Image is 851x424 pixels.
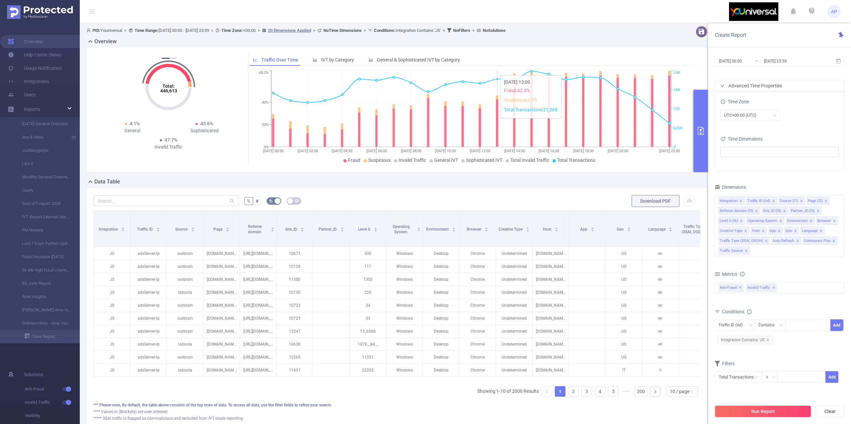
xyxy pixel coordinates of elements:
i: icon: caret-up [417,226,421,228]
div: Sophisticated [169,127,241,134]
div: UTC+00:00 (UTC) [724,110,761,121]
li: 200 [635,386,647,397]
span: Solutions [24,368,43,381]
li: App [768,226,783,235]
div: Sort [121,226,125,230]
div: Sort [340,226,344,230]
i: icon: caret-up [301,226,304,228]
div: Operating System [748,217,778,225]
input: Search... [93,195,239,206]
i: icon: close [819,229,823,233]
li: Partner_ID (l5) [790,206,822,215]
li: Traffic ID (tid) [746,196,777,205]
span: Invalid Traffic [25,396,80,409]
i: icon: left [545,389,549,393]
a: Sept IVT report 2024 [13,197,72,210]
div: Integration [720,197,738,205]
tspan: 18K [674,88,680,92]
div: Browser [817,217,831,225]
a: Usage Notification [8,61,62,75]
span: Fraud [348,158,360,163]
i: icon: line-chart [253,57,258,62]
span: > [122,28,129,33]
span: Integration [99,227,119,232]
div: Sort [191,226,195,230]
tspan: [DATE] 08:00 [401,149,421,153]
i: icon: caret-up [669,226,672,228]
a: Monthly General Overview JS Yahoo [13,170,72,184]
span: 47.7% [165,137,177,143]
div: Traffic ID (tid) [747,197,770,205]
tspan: 0% [264,145,269,149]
i: icon: caret-down [121,229,125,231]
span: ••• [621,386,632,397]
p: en [642,247,678,260]
i: icon: close [762,229,765,233]
div: Sort [627,226,631,230]
i: icon: close [778,229,781,233]
tspan: [DATE] 18:00 [573,149,593,153]
span: Browser [467,227,482,232]
div: Partner_ID (l5) [791,207,815,215]
div: Sort [590,226,594,230]
a: Save Report... [25,330,80,343]
tspan: 20% [262,123,269,127]
span: 43.6% [200,121,213,126]
p: adsServer-lp [130,273,167,286]
i: icon: caret-up [340,226,344,228]
i: icon: caret-down [669,229,672,231]
i: icon: close [824,199,828,203]
span: > [362,28,368,33]
span: Traffic ID [137,227,154,232]
div: Sort [374,226,378,230]
i: icon: bar-chart [369,57,373,62]
a: Last 7 Days Partner Update [13,237,72,250]
i: icon: close [755,209,758,213]
i: icon: close [816,209,820,213]
tspan: [DATE] 06:00 [366,149,387,153]
span: Invalid Traffic [399,158,426,163]
li: Host [751,226,767,235]
b: No Filters [453,28,470,33]
tspan: 0 [674,145,676,149]
a: BS June Report [13,277,72,290]
i: icon: close [779,219,783,223]
a: Clarity [13,184,72,197]
p: Undetermined [496,247,532,260]
p: [DOMAIN_NAME] [533,260,569,273]
i: icon: caret-down [526,229,530,231]
span: Reports [24,107,40,112]
i: icon: caret-down [226,229,229,231]
b: Time Zone: [221,28,243,33]
a: Sk Me high fraud channels [13,264,72,277]
p: Chrome [459,247,496,260]
p: Windows [386,247,423,260]
b: No Time Dimensions [323,28,362,33]
p: Desktop [423,247,459,260]
span: Host [543,227,552,232]
div: Environment [787,217,808,225]
p: [DOMAIN_NAME] [533,247,569,260]
input: Start date [718,56,772,65]
div: Sort [669,226,672,230]
i: icon: caret-up [526,226,530,228]
div: Contains [758,320,779,331]
span: % [247,198,250,204]
span: Page [213,227,223,232]
div: Auto Refresh [773,237,794,245]
span: Metrics [715,271,737,277]
li: 3 [581,386,592,397]
p: [URL][DOMAIN_NAME] [240,260,276,273]
span: Partner_ID [318,227,338,232]
li: Continuous Play [802,236,837,245]
div: Invalid Traffic [132,144,205,151]
i: icon: down [773,113,777,118]
div: Sort [554,226,558,230]
i: icon: close [739,199,743,203]
li: Operating System [746,216,785,225]
p: Undetermined [496,260,532,273]
span: General & Sophisticated IVT by Category [377,57,460,62]
i: icon: caret-up [191,226,194,228]
i: icon: caret-up [271,226,275,228]
li: Language [800,226,825,235]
